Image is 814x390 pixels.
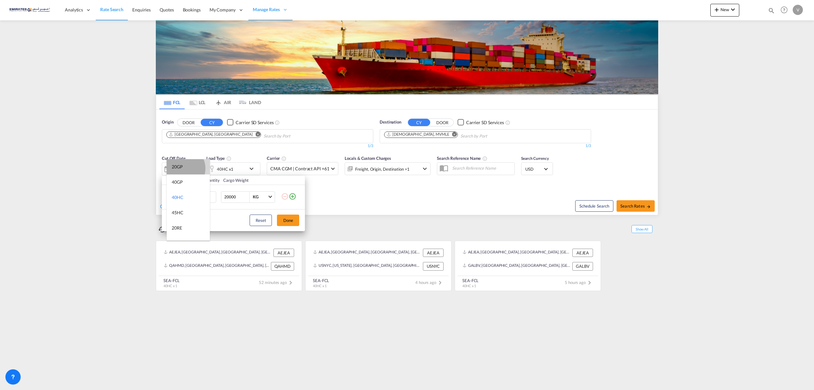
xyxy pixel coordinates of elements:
[172,240,182,246] div: 40RE
[172,209,183,216] div: 45HC
[172,164,183,170] div: 20GP
[172,194,183,201] div: 40HC
[172,179,183,185] div: 40GP
[172,225,182,231] div: 20RE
